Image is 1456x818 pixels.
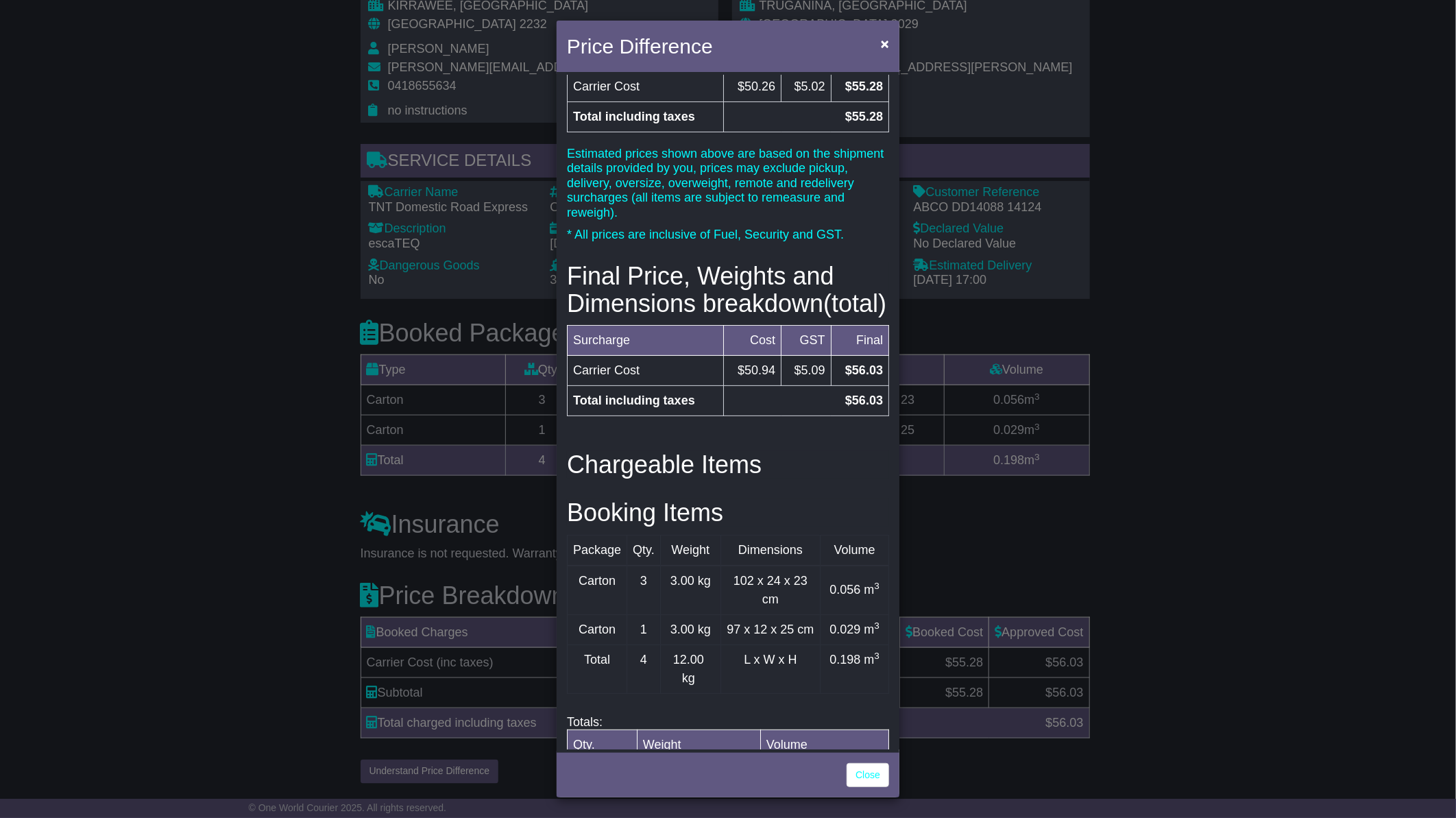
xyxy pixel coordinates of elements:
button: Close [874,29,896,58]
td: Carrier Cost [568,356,724,386]
td: 3 [627,566,661,615]
p: Estimated prices shown above are based on the shipment details provided by you, prices may exclud... [567,147,889,221]
td: Cost [723,326,781,356]
td: $56.03 [723,386,888,416]
td: 1 [627,614,661,645]
td: Total [568,645,627,693]
td: Weight [637,730,760,760]
td: Volume [821,535,889,566]
td: $50.94 [723,356,781,386]
td: 102 x 24 x 23 cm [720,566,820,615]
a: Close [847,763,889,787]
td: Carrier Cost [568,71,724,101]
td: $55.28 [831,71,888,101]
td: L x W x H [720,645,820,693]
td: $5.02 [781,71,832,101]
span: × [881,36,889,51]
td: Final [831,326,888,356]
span: Totals: [567,715,603,729]
td: Weight [660,535,720,566]
td: Total including taxes [568,386,724,416]
td: 97 x 12 x 25 cm [720,614,820,645]
td: 12.00 kg [660,645,720,693]
td: Qty. [568,730,638,760]
h3: Chargeable Items [567,451,889,479]
td: Volume [760,730,888,760]
td: 0.198 m [821,645,889,693]
td: GST [781,326,832,356]
sup: 3 [874,651,879,661]
h3: Booking Items [567,499,889,527]
h3: Final Price, Weights and Dimensions breakdown(total) [567,263,889,317]
td: Total including taxes [568,101,724,132]
td: Package [568,535,627,566]
sup: 3 [874,581,879,591]
td: $50.26 [723,71,781,101]
td: 0.056 m [821,566,889,615]
td: Dimensions [720,535,820,566]
td: Surcharge [568,326,724,356]
td: 3.00 kg [660,566,720,615]
td: 3.00 kg [660,614,720,645]
div: Carton [573,621,621,639]
p: * All prices are inclusive of Fuel, Security and GST. [567,228,889,243]
h4: Price Difference [567,31,713,62]
td: 4 [627,645,661,693]
td: $56.03 [831,356,888,386]
td: 0.029 m [821,614,889,645]
div: Carton [573,572,621,590]
sup: 3 [874,621,879,631]
td: Qty. [627,535,661,566]
td: $55.28 [723,101,888,132]
td: $5.09 [781,356,832,386]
